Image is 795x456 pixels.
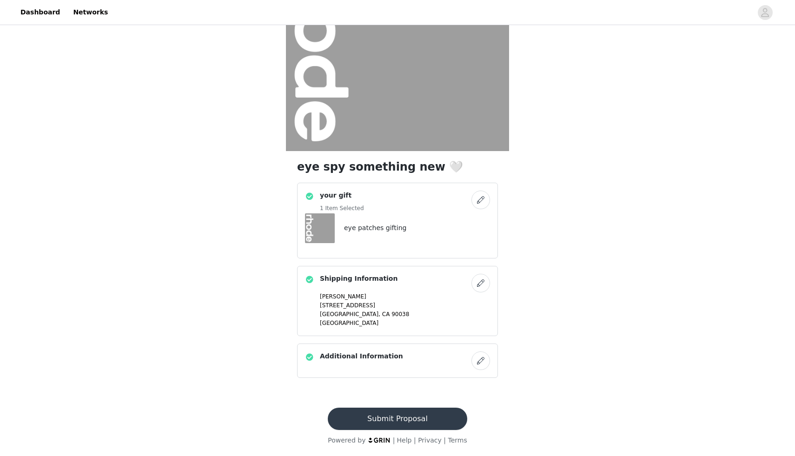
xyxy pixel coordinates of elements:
h5: 1 Item Selected [320,204,364,212]
div: avatar [761,5,769,20]
a: Dashboard [15,2,66,23]
span: CA [382,311,390,317]
span: | [414,436,416,444]
img: logo [368,437,391,443]
a: Networks [67,2,113,23]
span: [GEOGRAPHIC_DATA], [320,311,380,317]
p: [GEOGRAPHIC_DATA] [320,319,490,327]
span: | [444,436,446,444]
h4: Additional Information [320,351,403,361]
p: [PERSON_NAME] [320,292,490,301]
h4: Shipping Information [320,274,397,284]
a: Help [397,436,412,444]
span: 90038 [391,311,409,317]
h4: eye patches gifting [344,223,406,233]
div: Additional Information [297,344,498,378]
p: [STREET_ADDRESS] [320,301,490,310]
div: Shipping Information [297,266,498,336]
h4: your gift [320,191,364,200]
div: your gift [297,183,498,258]
a: Terms [448,436,467,444]
button: Submit Proposal [328,408,467,430]
h1: eye spy something new 🤍 [297,159,498,175]
span: Powered by [328,436,365,444]
img: eye patches gifting [305,213,335,243]
span: | [393,436,395,444]
a: Privacy [418,436,442,444]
